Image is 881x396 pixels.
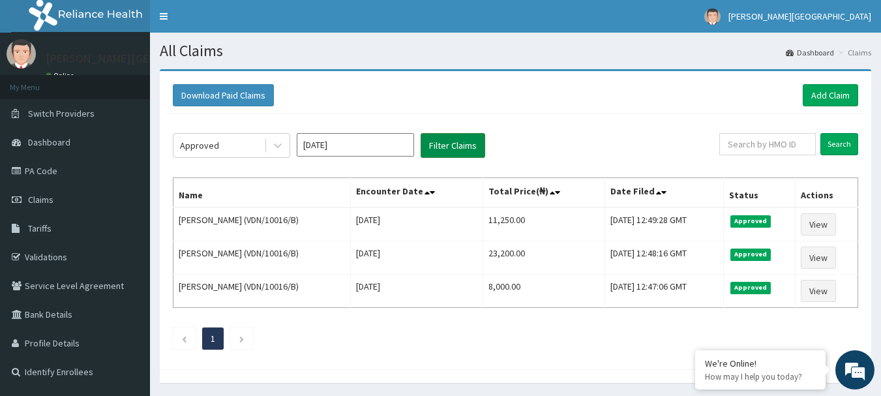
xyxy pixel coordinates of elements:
td: [PERSON_NAME] (VDN/10016/B) [173,241,351,275]
td: 11,250.00 [483,207,605,241]
th: Date Filed [605,178,723,208]
a: Next page [239,333,245,344]
a: View [801,247,836,269]
img: User Image [7,39,36,69]
td: [PERSON_NAME] (VDN/10016/B) [173,275,351,308]
div: Approved [180,139,219,152]
img: d_794563401_company_1708531726252_794563401 [24,65,53,98]
td: 8,000.00 [483,275,605,308]
th: Name [173,178,351,208]
td: 23,200.00 [483,241,605,275]
a: View [801,280,836,302]
div: We're Online! [705,358,816,369]
textarea: Type your message and hit 'Enter' [7,260,248,306]
input: Search by HMO ID [719,133,816,155]
span: Approved [730,215,771,227]
li: Claims [835,47,871,58]
div: Minimize live chat window [214,7,245,38]
a: Dashboard [786,47,834,58]
span: Claims [28,194,53,206]
td: [DATE] 12:49:28 GMT [605,207,723,241]
a: Add Claim [803,84,858,106]
button: Filter Claims [421,133,485,158]
a: View [801,213,836,236]
div: Chat with us now [68,73,219,90]
td: [DATE] 12:47:06 GMT [605,275,723,308]
h1: All Claims [160,42,871,59]
td: [DATE] 12:48:16 GMT [605,241,723,275]
td: [DATE] [350,207,483,241]
input: Select Month and Year [297,133,414,157]
button: Download Paid Claims [173,84,274,106]
td: [DATE] [350,275,483,308]
a: Page 1 is your current page [211,333,215,344]
th: Status [723,178,795,208]
span: [PERSON_NAME][GEOGRAPHIC_DATA] [728,10,871,22]
span: Approved [730,282,771,294]
span: Approved [730,249,771,260]
span: Switch Providers [28,108,95,119]
a: Previous page [181,333,187,344]
span: Tariffs [28,222,52,234]
p: [PERSON_NAME][GEOGRAPHIC_DATA] [46,53,239,65]
th: Total Price(₦) [483,178,605,208]
a: Online [46,71,77,80]
input: Search [820,133,858,155]
span: We're online! [76,116,180,248]
td: [DATE] [350,241,483,275]
p: How may I help you today? [705,371,816,382]
th: Actions [795,178,858,208]
td: [PERSON_NAME] (VDN/10016/B) [173,207,351,241]
th: Encounter Date [350,178,483,208]
img: User Image [704,8,721,25]
span: Dashboard [28,136,70,148]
